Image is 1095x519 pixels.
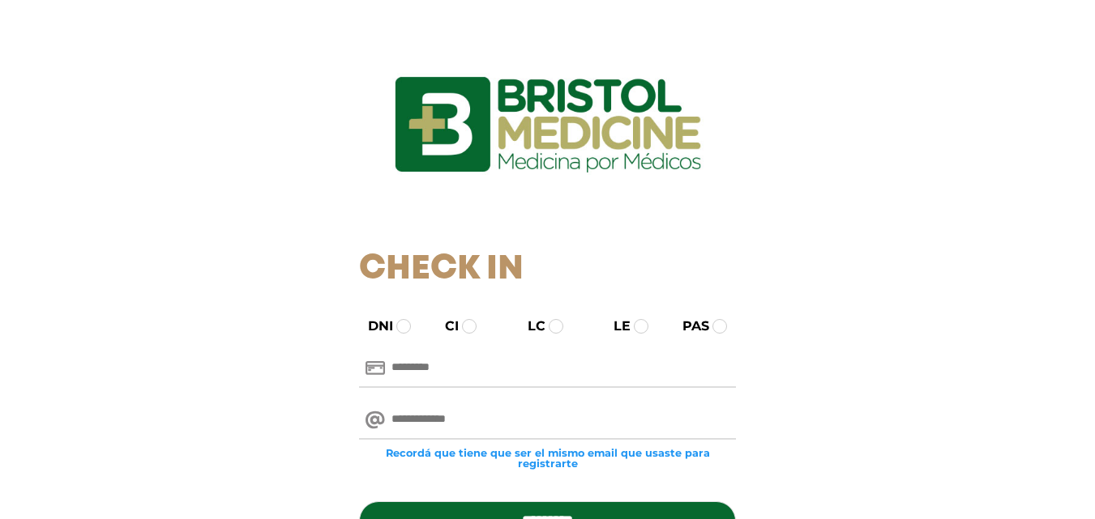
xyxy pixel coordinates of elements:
label: LC [513,317,545,336]
label: CI [430,317,459,336]
h1: Check In [359,249,736,290]
label: DNI [353,317,393,336]
img: logo_ingresarbristol.jpg [329,19,767,230]
label: LE [599,317,631,336]
small: Recordá que tiene que ser el mismo email que usaste para registrarte [359,448,736,469]
label: PAS [668,317,709,336]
